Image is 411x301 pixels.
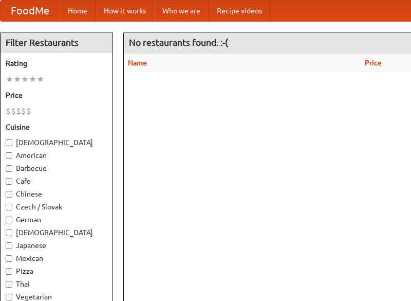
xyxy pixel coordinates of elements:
label: Cafe [6,176,107,186]
a: FoodMe [1,1,60,21]
label: Chinese [6,189,107,199]
label: [DEMOGRAPHIC_DATA] [6,227,107,238]
input: Mexican [6,255,12,262]
label: Barbecue [6,163,107,173]
label: Japanese [6,240,107,251]
a: Recipe videos [209,1,270,21]
label: German [6,215,107,225]
a: Name [128,59,147,67]
input: Pizza [6,268,12,275]
input: [DEMOGRAPHIC_DATA] [6,139,12,146]
li: $ [16,105,21,117]
a: Home [60,1,96,21]
input: Japanese [6,242,12,249]
input: Cafe [6,178,12,185]
input: Barbecue [6,165,12,172]
label: [DEMOGRAPHIC_DATA] [6,137,107,148]
input: Thai [6,281,12,288]
label: Mexican [6,253,107,263]
input: Chinese [6,191,12,198]
h4: Filter Restaurants [1,32,113,53]
ng-pluralize: No restaurants found. :-( [129,38,228,47]
input: [DEMOGRAPHIC_DATA] [6,229,12,236]
li: $ [6,105,11,117]
li: ★ [21,74,29,85]
label: Thai [6,279,107,289]
label: American [6,150,107,161]
li: $ [26,105,31,117]
h5: Rating [6,58,107,68]
li: ★ [13,74,21,85]
label: Pizza [6,266,107,276]
li: $ [21,105,26,117]
h5: Cuisine [6,122,107,132]
a: Who we are [154,1,209,21]
li: $ [11,105,16,117]
input: German [6,217,12,223]
input: American [6,152,12,159]
h5: Price [6,90,107,100]
li: ★ [36,74,44,85]
input: Czech / Slovak [6,204,12,210]
input: Vegetarian [6,294,12,300]
a: How it works [96,1,154,21]
li: ★ [29,74,36,85]
label: Czech / Slovak [6,202,107,212]
a: Price [365,59,382,67]
li: ★ [6,74,13,85]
